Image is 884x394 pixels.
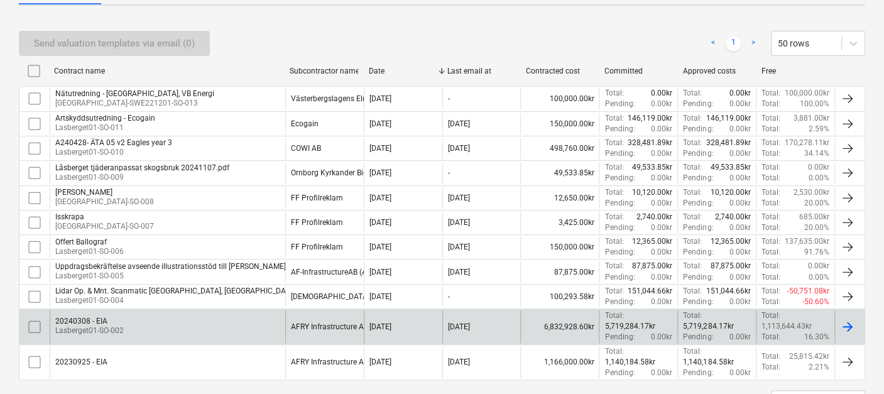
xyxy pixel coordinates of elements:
p: Pending : [683,332,713,342]
p: 2.59% [809,124,829,134]
p: Total : [761,124,780,134]
div: Låsberget tjäderanpassat skogsbruk 20241107.pdf [55,163,229,172]
p: 10,120.00kr [711,187,751,198]
p: 87,875.00kr [711,261,751,271]
p: 0.00kr [729,297,751,307]
p: 91.76% [804,247,829,258]
p: 5,719,284.17kr [683,321,733,332]
p: 100.00% [800,99,829,109]
p: 146,119.00kr [706,113,751,124]
div: [DATE] [448,194,470,202]
div: Isskrapa [55,212,154,221]
p: Total : [683,88,702,99]
p: 20.00% [804,222,829,233]
p: Total : [761,286,780,297]
p: Total : [761,222,780,233]
p: 0.00kr [651,88,672,99]
p: Total : [761,212,780,222]
div: [DATE] [369,358,391,366]
div: Approved costs [683,67,751,75]
div: Date [368,67,437,75]
div: [DATE] [448,268,470,276]
div: [DATE] [448,243,470,251]
div: Free [761,67,830,75]
p: Lasberget01-SO-011 [55,123,155,133]
p: 0.00kr [729,173,751,183]
p: Pending : [604,368,635,378]
p: Total : [761,247,780,258]
div: [DATE] [448,119,470,128]
p: Pending : [683,297,713,307]
div: Scanmatic Sverige AB [291,292,407,301]
p: 0.00kr [651,247,672,258]
p: 1,140,184.58kr [604,357,655,368]
div: Ecogain [291,119,319,128]
div: [DATE] [369,243,391,251]
div: Nätutredning - [GEOGRAPHIC_DATA], VB Energi [55,89,214,98]
p: Total : [761,362,780,373]
div: [DATE] [369,292,391,301]
div: [DATE] [448,218,470,227]
div: [DATE] [369,94,391,103]
p: 100,000.00kr [785,88,829,99]
p: 2.21% [809,362,829,373]
p: 2,740.00kr [715,212,751,222]
p: Lasberget01-SO-005 [55,271,286,282]
p: Total : [761,88,780,99]
p: 685.00kr [799,212,829,222]
p: 0.00kr [729,247,751,258]
p: Total : [604,212,623,222]
p: Pending : [683,124,713,134]
div: Contracted cost [526,67,594,75]
p: Total : [761,162,780,173]
div: 6,832,928.60kr [520,310,599,342]
p: 2,740.00kr [636,212,672,222]
p: 0.00kr [729,222,751,233]
div: [PERSON_NAME] [55,188,154,197]
div: AFRY Infrastructure AB ( ex AFRY ) [291,358,407,366]
p: 146,119.00kr [628,113,672,124]
div: [DATE] [369,144,391,153]
div: Artskyddsutredning - Ecogain [55,114,155,123]
p: 0.00kr [651,124,672,134]
p: Lasberget01-SO-009 [55,172,229,183]
div: 100,000.00kr [520,88,599,109]
p: 87,875.00kr [632,261,672,271]
div: 150,000.00kr [520,236,599,258]
div: [DATE] [369,268,391,276]
p: 170,278.11kr [785,138,829,148]
p: 12,365.00kr [711,236,751,247]
div: 12,650.00kr [520,187,599,209]
div: - [448,292,450,301]
p: Pending : [604,222,635,233]
p: Total : [683,113,702,124]
p: Lasberget01-SO-002 [55,326,124,336]
div: [DATE] [448,144,470,153]
p: Pending : [683,99,713,109]
p: Total : [604,162,623,173]
div: Uppdragsbekräftelse avseende illustrationsstöd till [PERSON_NAME] [55,262,286,271]
p: Total : [604,88,623,99]
p: 12,365.00kr [632,236,672,247]
p: Pending : [604,124,635,134]
p: 49,533.85kr [632,162,672,173]
p: Total : [683,138,702,148]
div: FF Profilreklam [291,243,343,251]
div: 1,166,000.00kr [520,346,599,378]
p: Total : [761,310,780,321]
div: 87,875.00kr [520,261,599,282]
div: 498,760.00kr [520,138,599,159]
p: -50.60% [802,297,829,307]
p: Total : [761,198,780,209]
div: 3,425.00kr [520,212,599,233]
div: Chatt-widget [821,334,884,394]
div: 49,533.85kr [520,162,599,183]
p: Pending : [604,99,635,109]
div: Committed [604,67,673,75]
div: Last email at [447,67,515,75]
p: Total : [604,346,623,357]
p: 151,044.66kr [706,286,751,297]
p: Total : [683,162,702,173]
div: 20240308 - EIA [55,317,124,326]
div: [DATE] [369,119,391,128]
